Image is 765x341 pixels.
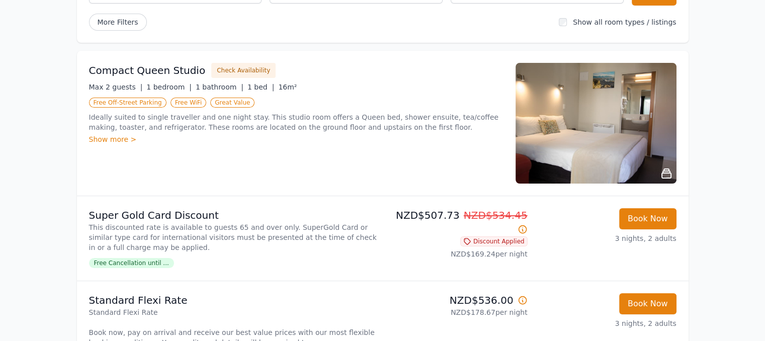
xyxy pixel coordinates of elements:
[573,18,676,26] label: Show all room types / listings
[387,208,528,236] p: NZD$507.73
[89,63,206,77] h3: Compact Queen Studio
[89,134,503,144] div: Show more >
[89,222,379,252] p: This discounted rate is available to guests 65 and over only. SuperGold Card or similar type card...
[387,293,528,307] p: NZD$536.00
[146,83,192,91] span: 1 bedroom |
[536,318,676,328] p: 3 nights, 2 adults
[171,98,207,108] span: Free WiFi
[89,14,147,31] span: More Filters
[89,293,379,307] p: Standard Flexi Rate
[89,98,166,108] span: Free Off-Street Parking
[196,83,243,91] span: 1 bathroom |
[89,258,174,268] span: Free Cancellation until ...
[211,63,276,78] button: Check Availability
[89,83,143,91] span: Max 2 guests |
[387,249,528,259] p: NZD$169.24 per night
[460,236,528,246] span: Discount Applied
[619,208,676,229] button: Book Now
[619,293,676,314] button: Book Now
[89,112,503,132] p: Ideally suited to single traveller and one night stay. This studio room offers a Queen bed, showe...
[210,98,254,108] span: Great Value
[536,233,676,243] p: 3 nights, 2 adults
[247,83,274,91] span: 1 bed |
[464,209,528,221] span: NZD$534.45
[278,83,297,91] span: 16m²
[89,208,379,222] p: Super Gold Card Discount
[387,307,528,317] p: NZD$178.67 per night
